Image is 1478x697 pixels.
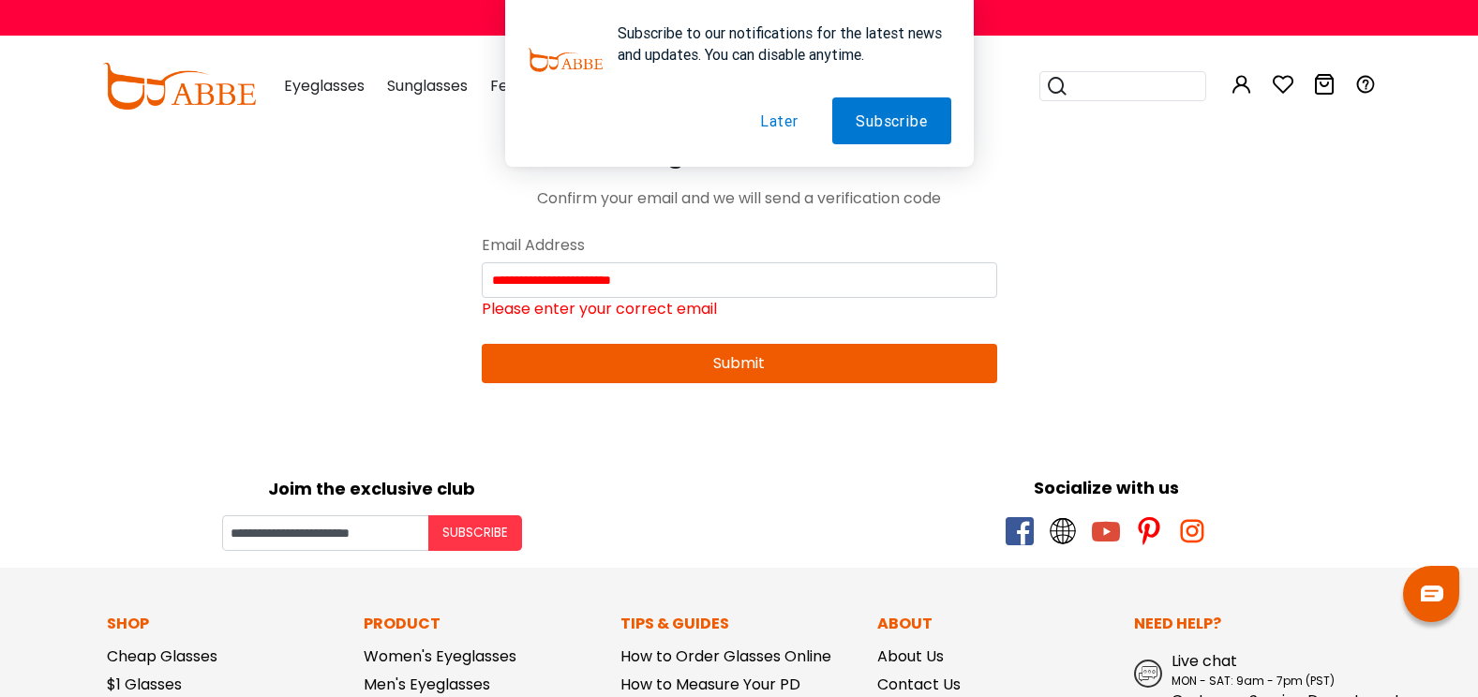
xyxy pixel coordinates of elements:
[222,515,428,551] input: Your email
[1421,586,1443,601] img: chat
[603,22,951,66] div: Subscribe to our notifications for the latest news and updates. You can disable anytime.
[528,22,603,97] img: notification icon
[364,613,602,635] p: Product
[428,515,522,551] button: Subscribe
[877,613,1115,635] p: About
[877,645,944,667] a: About Us
[1092,517,1120,545] span: youtube
[832,97,950,144] button: Subscribe
[737,97,822,144] button: Later
[482,187,997,210] div: Confirm your email and we will send a verification code
[1134,613,1372,635] p: Need Help?
[1134,650,1372,690] a: Live chat MON - SAT: 9am - 7pm (PST)
[14,472,730,501] div: Joim the exclusive club
[107,645,217,667] a: Cheap Glasses
[877,674,961,695] a: Contact Us
[1049,517,1077,545] span: twitter
[107,674,182,695] a: $1 Glasses
[620,645,831,667] a: How to Order Glasses Online
[1172,673,1335,689] span: MON - SAT: 9am - 7pm (PST)
[364,674,490,695] a: Men's Eyeglasses
[620,674,800,695] a: How to Measure Your PD
[1178,517,1206,545] span: instagram
[749,475,1465,500] div: Socialize with us
[482,344,997,383] button: Submit
[482,298,717,320] label: Please enter your correct email
[620,613,858,635] p: Tips & Guides
[1172,650,1237,672] span: Live chat
[1135,517,1163,545] span: pinterest
[107,613,345,635] p: Shop
[1006,517,1034,545] span: facebook
[482,135,997,169] h3: Forgot Password
[364,645,516,667] a: Women's Eyeglasses
[482,229,997,262] div: Email Address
